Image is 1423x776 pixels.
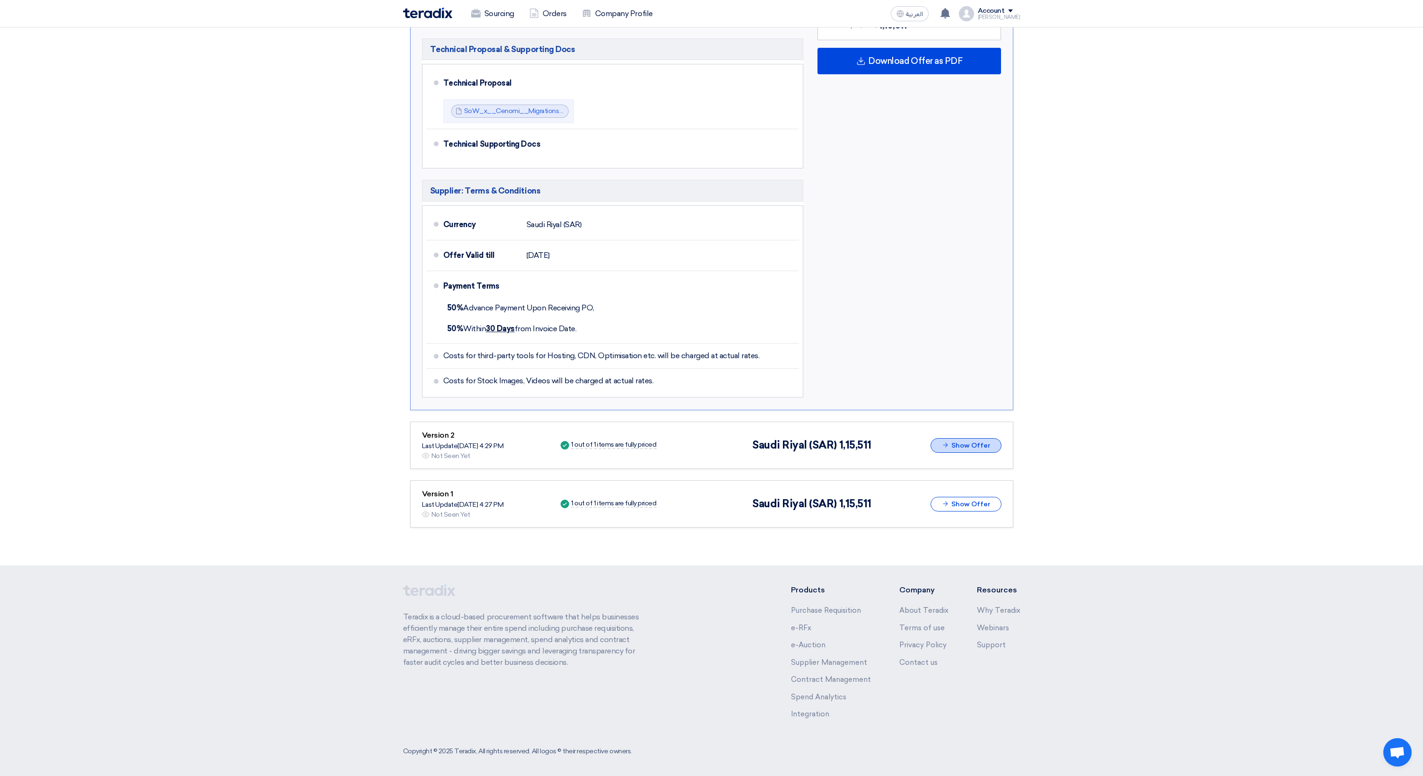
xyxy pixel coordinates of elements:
a: Spend Analytics [791,693,846,701]
li: Products [791,584,871,596]
div: Technical Proposal [443,72,788,95]
a: Supplier Management [791,658,867,667]
a: Sourcing [464,3,522,24]
a: Contact us [899,658,938,667]
a: Support [977,641,1006,649]
a: Privacy Policy [899,641,947,649]
span: Technical Proposal & Supporting Docs [430,44,575,55]
li: Company [899,584,949,596]
a: Purchase Requisition [791,606,861,615]
div: Last Update [DATE] 4:27 PM [422,500,504,510]
span: 1,15,511 [839,497,871,510]
a: e-Auction [791,641,826,649]
button: Show Offer [931,497,1001,511]
a: Terms of use [899,624,945,632]
button: العربية [891,6,929,21]
a: Company Profile [574,3,660,24]
p: Teradix is a cloud-based procurement software that helps businesses efficiently manage their enti... [403,611,650,668]
img: profile_test.png [959,6,974,21]
div: Version 1 [422,488,504,500]
span: Download Offer as PDF [868,57,962,65]
div: Version 2 [422,430,504,441]
div: Offer Valid till [443,244,519,267]
span: العربية [906,11,923,18]
button: Show Offer [931,438,1001,453]
div: 1 out of 1 items are fully priced [571,441,656,449]
u: 30 Days [486,324,515,333]
div: Last Update [DATE] 4:29 PM [422,441,504,451]
a: About Teradix [899,606,949,615]
a: Contract Management [791,675,871,684]
div: Technical Supporting Docs [443,133,788,156]
span: Advance Payment Upon Receiving PO, [447,303,594,312]
div: Account [978,7,1005,15]
div: Payment Terms [443,275,788,298]
span: Saudi Riyal (SAR) [752,497,837,510]
div: Saudi Riyal (SAR) [527,216,582,234]
span: Costs for third-party tools for Hosting, CDN, Optimisation etc. will be charged at actual rates. [443,351,760,361]
span: 1,15,511 [839,439,871,451]
span: [DATE] [527,251,550,260]
div: Not Seen Yet [431,451,470,461]
a: Integration [791,710,829,718]
div: [PERSON_NAME] [978,15,1020,20]
span: Saudi Riyal (SAR) [752,439,837,451]
a: Orders [522,3,574,24]
div: Not Seen Yet [431,510,470,520]
div: Open chat [1383,738,1412,767]
a: SoW_x__Cenomi__Migrations_of_Apps_on_Microsoft_Azure__Technical_Proposal_1758190880576.pdf [464,107,788,115]
img: Teradix logo [403,8,452,18]
span: Within from Invoice Date. [447,324,577,333]
span: Costs for Stock Images, Videos will be charged at actual rates. [443,376,654,386]
a: Webinars [977,624,1009,632]
div: Currency [443,213,519,236]
a: e-RFx [791,624,811,632]
div: 1 out of 1 items are fully priced [571,500,656,508]
li: Resources [977,584,1020,596]
strong: 50% [447,324,464,333]
a: Why Teradix [977,606,1020,615]
div: Copyright © 2025 Teradix, All rights reserved. All logos © their respective owners. [403,746,632,756]
h5: Supplier: Terms & Conditions [422,180,804,202]
strong: 50% [447,303,464,312]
